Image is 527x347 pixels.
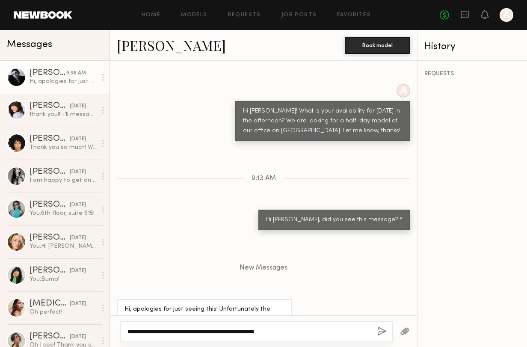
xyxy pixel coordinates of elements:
button: Book model [345,37,410,54]
div: History [424,42,520,52]
div: You: Bump! [30,275,97,283]
div: [DATE] [70,267,86,275]
div: [PERSON_NAME] [30,234,70,242]
div: You: 6th floor, suite 615! [30,209,97,217]
div: I am happy to get on a zoom call [30,176,97,184]
a: [PERSON_NAME] [117,36,226,54]
span: Messages [7,40,52,50]
span: New Messages [240,264,287,272]
div: [DATE] [70,201,86,209]
div: [PERSON_NAME] [30,69,66,77]
div: [PERSON_NAME] [30,201,70,209]
div: [PERSON_NAME] [30,102,70,110]
div: [PERSON_NAME] [30,135,70,143]
span: 9:13 AM [252,175,276,182]
div: [DATE] [70,333,86,341]
div: Oh perfect! [30,308,97,316]
a: Favorites [337,12,371,18]
div: [DATE] [70,234,86,242]
div: Hi, apologies for just seeing this! Unfortunately the earliest I’d be available [DATE] is 5pm [124,305,284,324]
div: [MEDICAL_DATA][PERSON_NAME] [30,300,70,308]
div: thank you!!! i’ll message you when i am in ny in october [30,110,97,119]
div: Hi [PERSON_NAME], did you see this message? ^ [266,215,403,225]
div: REQUESTS [424,71,520,77]
div: You: Hi [PERSON_NAME], thank you so much for coming in [DATE]. However, we're going to go in anot... [30,242,97,250]
a: Models [181,12,207,18]
div: Hi [PERSON_NAME]! What is your availability for [DATE] in the afternoon? We are looking for a hal... [243,107,403,136]
div: [DATE] [70,102,86,110]
a: Job Posts [281,12,317,18]
a: A [500,8,513,22]
a: Book model [345,41,410,48]
div: Thank you so much! Was great working with everyone. Hoping to connect soon [30,143,97,151]
div: [DATE] [70,168,86,176]
div: Hi, apologies for just seeing this! Unfortunately the earliest I’d be available [DATE] is 5pm [30,77,97,86]
div: [PERSON_NAME] [30,168,70,176]
div: 9:38 AM [66,69,86,77]
div: [DATE] [70,300,86,308]
div: [PERSON_NAME] [30,267,70,275]
div: [PERSON_NAME] [30,332,70,341]
div: [DATE] [70,135,86,143]
a: Requests [228,12,261,18]
a: Home [142,12,161,18]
